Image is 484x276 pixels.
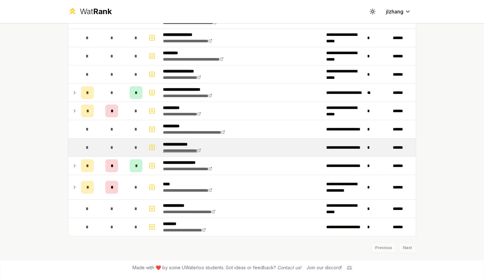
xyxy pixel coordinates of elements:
[80,6,112,17] div: Wat
[68,6,112,17] a: WatRank
[93,7,112,16] span: Rank
[277,265,301,270] a: Contact us!
[381,6,416,17] button: jlzhang
[133,264,301,271] span: Made with ❤️ by some UWaterloo students. Got ideas or feedback?
[386,8,403,15] span: jlzhang
[306,264,342,271] div: Join our discord!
